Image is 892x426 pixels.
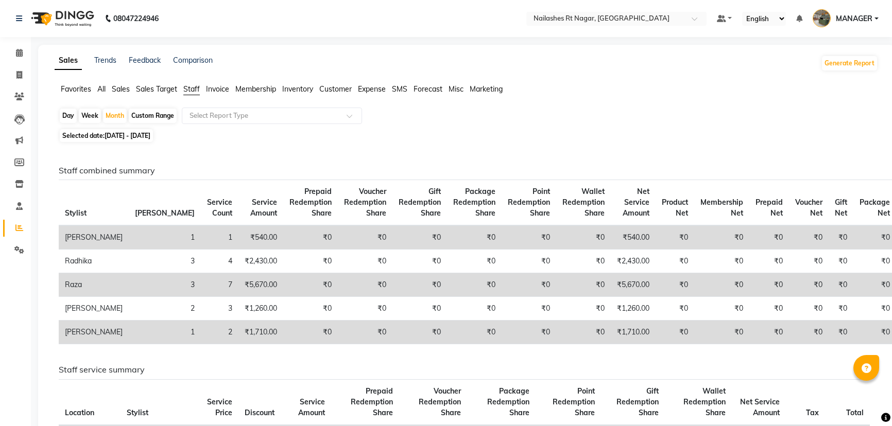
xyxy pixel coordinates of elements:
[502,321,556,344] td: ₹0
[749,297,789,321] td: ₹0
[846,408,864,417] span: Total
[97,84,106,94] span: All
[338,321,392,344] td: ₹0
[611,321,656,344] td: ₹1,710.00
[201,273,238,297] td: 7
[289,187,332,218] span: Prepaid Redemption Share
[749,225,789,250] td: ₹0
[173,56,213,65] a: Comparison
[656,321,694,344] td: ₹0
[789,250,829,273] td: ₹0
[449,84,464,94] span: Misc
[283,273,338,297] td: ₹0
[392,297,447,321] td: ₹0
[238,250,283,273] td: ₹2,430.00
[60,129,153,142] span: Selected date:
[611,297,656,321] td: ₹1,260.00
[829,321,853,344] td: ₹0
[283,225,338,250] td: ₹0
[556,273,611,297] td: ₹0
[502,273,556,297] td: ₹0
[447,321,502,344] td: ₹0
[399,187,441,218] span: Gift Redemption Share
[656,225,694,250] td: ₹0
[338,250,392,273] td: ₹0
[283,297,338,321] td: ₹0
[556,225,611,250] td: ₹0
[740,397,780,417] span: Net Service Amount
[55,51,82,70] a: Sales
[694,297,749,321] td: ₹0
[849,385,882,416] iframe: chat widget
[749,250,789,273] td: ₹0
[392,273,447,297] td: ₹0
[112,84,130,94] span: Sales
[656,273,694,297] td: ₹0
[238,225,283,250] td: ₹540.00
[59,225,129,250] td: [PERSON_NAME]
[201,321,238,344] td: 2
[392,225,447,250] td: ₹0
[392,250,447,273] td: ₹0
[392,321,447,344] td: ₹0
[700,198,743,218] span: Membership Net
[319,84,352,94] span: Customer
[65,208,87,218] span: Stylist
[358,84,386,94] span: Expense
[806,408,819,417] span: Tax
[201,225,238,250] td: 1
[829,225,853,250] td: ₹0
[616,386,659,417] span: Gift Redemption Share
[453,187,495,218] span: Package Redemption Share
[813,9,831,27] img: MANAGER
[508,187,550,218] span: Point Redemption Share
[556,297,611,321] td: ₹0
[611,225,656,250] td: ₹540.00
[250,198,277,218] span: Service Amount
[344,187,386,218] span: Voucher Redemption Share
[789,225,829,250] td: ₹0
[662,198,688,218] span: Product Net
[447,273,502,297] td: ₹0
[822,56,877,70] button: Generate Report
[129,225,201,250] td: 1
[282,84,313,94] span: Inventory
[238,297,283,321] td: ₹1,260.00
[26,4,97,33] img: logo
[283,250,338,273] td: ₹0
[238,273,283,297] td: ₹5,670.00
[238,321,283,344] td: ₹1,710.00
[694,250,749,273] td: ₹0
[414,84,442,94] span: Forecast
[207,198,232,218] span: Service Count
[694,273,749,297] td: ₹0
[60,109,77,123] div: Day
[206,84,229,94] span: Invoice
[694,225,749,250] td: ₹0
[79,109,101,123] div: Week
[136,84,177,94] span: Sales Target
[61,84,91,94] span: Favorites
[59,273,129,297] td: Raza
[487,386,529,417] span: Package Redemption Share
[656,297,694,321] td: ₹0
[789,273,829,297] td: ₹0
[789,297,829,321] td: ₹0
[860,198,890,218] span: Package Net
[502,297,556,321] td: ₹0
[338,297,392,321] td: ₹0
[836,13,872,24] span: MANAGER
[59,321,129,344] td: [PERSON_NAME]
[789,321,829,344] td: ₹0
[129,250,201,273] td: 3
[829,273,853,297] td: ₹0
[553,386,595,417] span: Point Redemption Share
[113,4,159,33] b: 08047224946
[201,297,238,321] td: 3
[656,250,694,273] td: ₹0
[235,84,276,94] span: Membership
[103,109,127,123] div: Month
[447,250,502,273] td: ₹0
[419,386,461,417] span: Voucher Redemption Share
[829,250,853,273] td: ₹0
